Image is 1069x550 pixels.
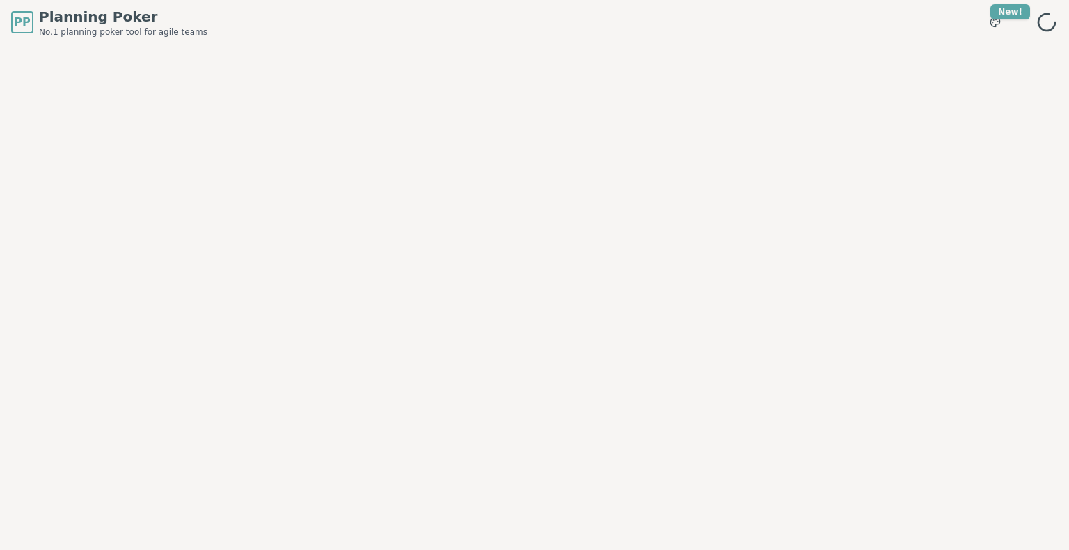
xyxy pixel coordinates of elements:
button: New! [983,10,1008,35]
a: PPPlanning PokerNo.1 planning poker tool for agile teams [11,7,207,38]
span: Planning Poker [39,7,207,26]
span: No.1 planning poker tool for agile teams [39,26,207,38]
span: PP [14,14,30,31]
div: New! [990,4,1030,19]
